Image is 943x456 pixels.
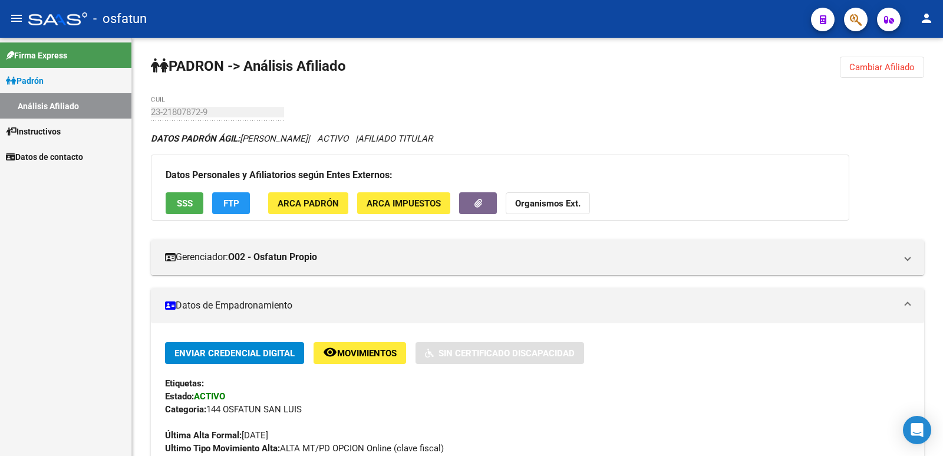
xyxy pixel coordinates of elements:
strong: PADRON -> Análisis Afiliado [151,58,346,74]
i: | ACTIVO | [151,133,433,144]
button: ARCA Padrón [268,192,348,214]
span: ARCA Padrón [278,198,339,209]
span: Enviar Credencial Digital [174,348,295,359]
strong: ACTIVO [194,391,225,402]
span: [DATE] [165,430,268,441]
span: Datos de contacto [6,150,83,163]
strong: Última Alta Formal: [165,430,242,441]
h3: Datos Personales y Afiliatorios según Entes Externos: [166,167,835,183]
strong: Organismos Ext. [515,198,581,209]
span: AFILIADO TITULAR [358,133,433,144]
div: 144 OSFATUN SAN LUIS [165,403,910,416]
button: Enviar Credencial Digital [165,342,304,364]
span: ALTA MT/PD OPCION Online (clave fiscal) [165,443,444,454]
mat-icon: person [919,11,934,25]
strong: Categoria: [165,404,206,415]
mat-panel-title: Gerenciador: [165,251,896,264]
span: Firma Express [6,49,67,62]
button: SSS [166,192,203,214]
button: Cambiar Afiliado [840,57,924,78]
strong: Ultimo Tipo Movimiento Alta: [165,443,280,454]
button: FTP [212,192,250,214]
span: Sin Certificado Discapacidad [438,348,575,359]
button: Movimientos [314,342,406,364]
span: SSS [177,198,193,209]
span: Padrón [6,74,44,87]
mat-expansion-panel-header: Gerenciador:O02 - Osfatun Propio [151,240,924,275]
span: - osfatun [93,6,147,32]
button: Organismos Ext. [506,192,590,214]
span: Movimientos [337,348,397,359]
button: ARCA Impuestos [357,192,450,214]
strong: O02 - Osfatun Propio [228,251,317,264]
mat-expansion-panel-header: Datos de Empadronamiento [151,288,924,323]
span: Cambiar Afiliado [849,62,915,73]
mat-icon: remove_red_eye [323,345,337,359]
span: [PERSON_NAME] [151,133,308,144]
span: FTP [223,198,239,209]
strong: Etiquetas: [165,378,204,389]
span: Instructivos [6,125,61,138]
mat-panel-title: Datos de Empadronamiento [165,299,896,312]
div: Open Intercom Messenger [903,416,931,444]
strong: DATOS PADRÓN ÁGIL: [151,133,240,144]
span: ARCA Impuestos [367,198,441,209]
strong: Estado: [165,391,194,402]
button: Sin Certificado Discapacidad [416,342,584,364]
mat-icon: menu [9,11,24,25]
